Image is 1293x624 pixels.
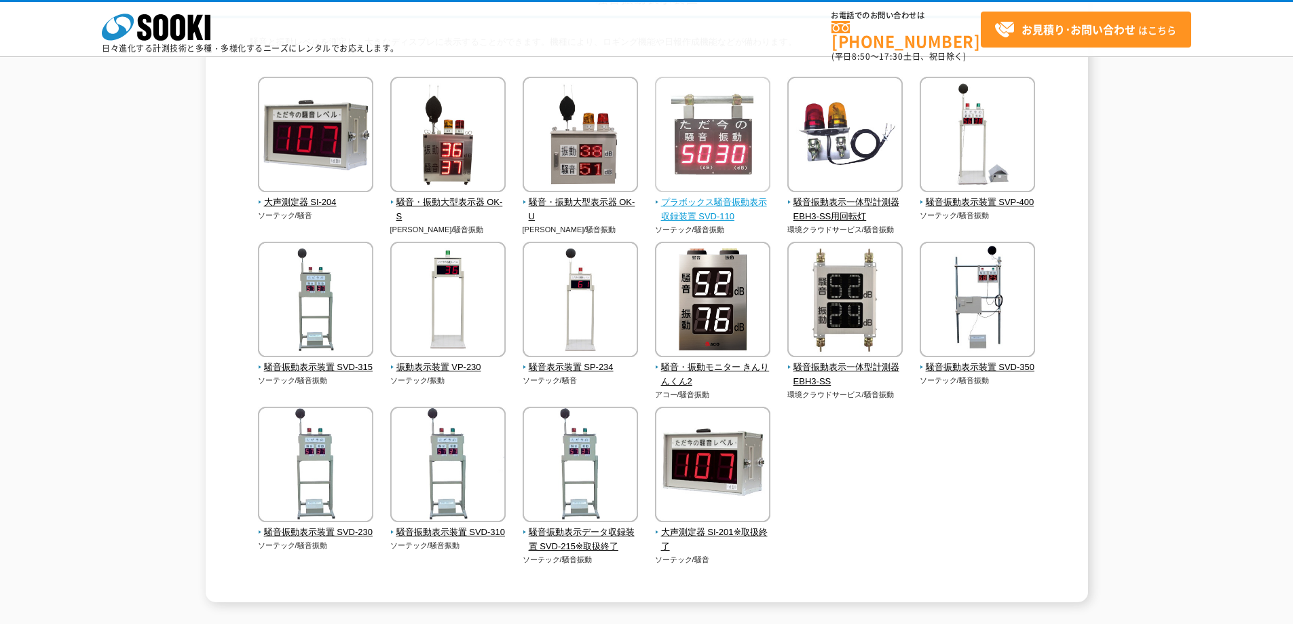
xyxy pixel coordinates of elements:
span: はこちら [994,20,1176,40]
img: プラボックス騒音振動表示収録装置 SVD-110 [655,77,770,196]
span: 騒音振動表示一体型計測器 EBH3-SS [787,361,903,389]
img: 騒音振動表示装置 SVD-315 [258,242,373,361]
img: 騒音振動表示装置 SVD-350 [920,242,1035,361]
img: 騒音・振動大型表示器 OK-S [390,77,506,196]
img: 騒音振動表示データ収録装置 SVD-215※取扱終了 [523,407,638,526]
a: 騒音振動表示装置 SVD-310 [390,513,506,540]
p: 環境クラウドサービス/騒音振動 [787,389,903,401]
span: プラボックス騒音振動表示収録装置 SVD-110 [655,196,771,224]
strong: お見積り･お問い合わせ [1022,21,1136,37]
img: 騒音振動表示装置 SVP-400 [920,77,1035,196]
p: ソーテック/騒音振動 [258,375,374,386]
span: 17:30 [879,50,903,62]
span: 騒音・振動大型表示器 OK-S [390,196,506,224]
a: 大声測定器 SI-204 [258,183,374,210]
a: 騒音振動表示装置 SVD-315 [258,348,374,375]
a: 騒音振動表示装置 SVD-350 [920,348,1036,375]
a: 騒音表示装置 SP-234 [523,348,639,375]
a: プラボックス騒音振動表示収録装置 SVD-110 [655,183,771,223]
span: 騒音振動表示データ収録装置 SVD-215※取扱終了 [523,526,639,554]
a: 振動表示装置 VP-230 [390,348,506,375]
span: 騒音振動表示装置 SVD-310 [390,526,506,540]
p: ソーテック/騒音 [258,210,374,221]
a: 騒音・振動大型表示器 OK-U [523,183,639,223]
p: ソーテック/騒音振動 [523,554,639,566]
a: お見積り･お問い合わせはこちら [981,12,1191,48]
a: 騒音・振動大型表示器 OK-S [390,183,506,223]
img: 騒音振動表示一体型計測器 EBH3-SS用回転灯 [787,77,903,196]
p: ソーテック/騒音 [655,554,771,566]
span: 大声測定器 SI-204 [258,196,374,210]
a: 騒音振動表示一体型計測器 EBH3-SS用回転灯 [787,183,903,223]
span: 騒音表示装置 SP-234 [523,361,639,375]
span: 騒音振動表示一体型計測器 EBH3-SS用回転灯 [787,196,903,224]
span: 騒音振動表示装置 SVD-230 [258,526,374,540]
img: 騒音・振動モニター きんりんくん2 [655,242,770,361]
p: [PERSON_NAME]/騒音振動 [390,224,506,236]
a: 騒音・振動モニター きんりんくん2 [655,348,771,388]
span: お電話でのお問い合わせは [831,12,981,20]
a: 騒音振動表示装置 SVD-230 [258,513,374,540]
a: 大声測定器 SI-201※取扱終了 [655,513,771,553]
img: 騒音振動表示一体型計測器 EBH3-SS [787,242,903,361]
a: 騒音振動表示データ収録装置 SVD-215※取扱終了 [523,513,639,553]
p: ソーテック/騒音振動 [920,375,1036,386]
span: 騒音・振動モニター きんりんくん2 [655,361,771,389]
img: 振動表示装置 VP-230 [390,242,506,361]
p: 環境クラウドサービス/騒音振動 [787,224,903,236]
img: 騒音表示装置 SP-234 [523,242,638,361]
p: ソーテック/騒音 [523,375,639,386]
span: 騒音振動表示装置 SVP-400 [920,196,1036,210]
p: [PERSON_NAME]/騒音振動 [523,224,639,236]
img: 大声測定器 SI-204 [258,77,373,196]
a: 騒音振動表示一体型計測器 EBH3-SS [787,348,903,388]
span: 振動表示装置 VP-230 [390,361,506,375]
img: 騒音・振動大型表示器 OK-U [523,77,638,196]
p: ソーテック/騒音振動 [390,540,506,551]
p: 日々進化する計測技術と多種・多様化するニーズにレンタルでお応えします。 [102,44,399,52]
span: 騒音・振動大型表示器 OK-U [523,196,639,224]
img: 大声測定器 SI-201※取扱終了 [655,407,770,526]
p: アコー/騒音振動 [655,389,771,401]
span: 8:50 [852,50,871,62]
p: ソーテック/騒音振動 [258,540,374,551]
p: ソーテック/騒音振動 [655,224,771,236]
img: 騒音振動表示装置 SVD-230 [258,407,373,526]
img: 騒音振動表示装置 SVD-310 [390,407,506,526]
a: [PHONE_NUMBER] [831,21,981,49]
span: 騒音振動表示装置 SVD-350 [920,361,1036,375]
p: ソーテック/振動 [390,375,506,386]
span: 騒音振動表示装置 SVD-315 [258,361,374,375]
span: 大声測定器 SI-201※取扱終了 [655,526,771,554]
span: (平日 ～ 土日、祝日除く) [831,50,966,62]
a: 騒音振動表示装置 SVP-400 [920,183,1036,210]
p: ソーテック/騒音振動 [920,210,1036,221]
